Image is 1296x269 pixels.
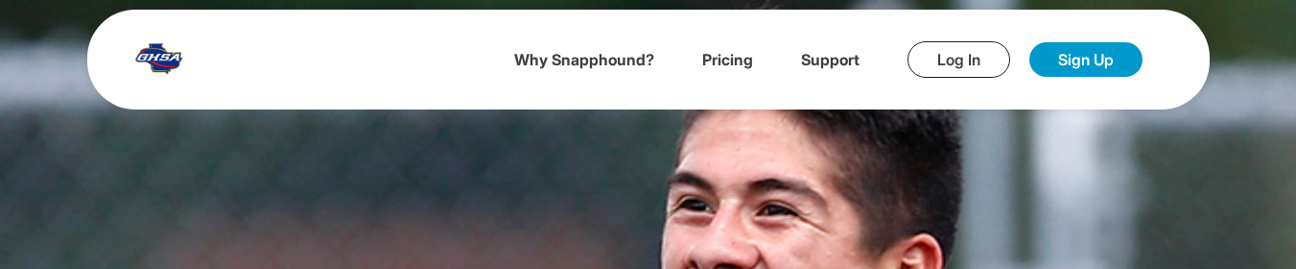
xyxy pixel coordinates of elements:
[702,50,753,69] a: Pricing
[514,50,654,69] a: Why Snapphound?
[907,41,1010,78] a: Log In
[801,50,860,69] a: Support
[1029,42,1143,77] a: Sign Up
[135,36,183,74] img: Snapphound Logo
